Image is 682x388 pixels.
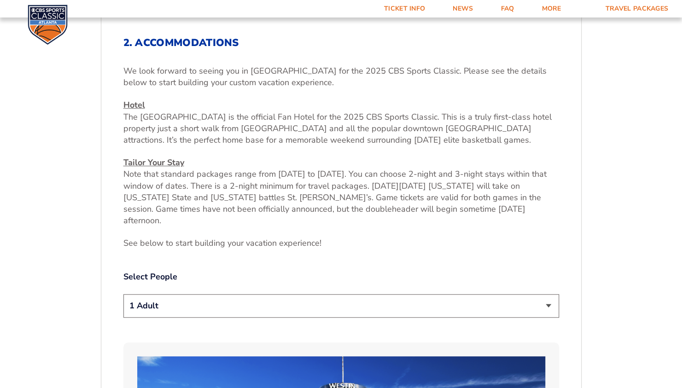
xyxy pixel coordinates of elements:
p: Note that standard packages range from [DATE] to [DATE]. You can choose 2-night and 3-night stays... [123,157,559,226]
h2: 2. Accommodations [123,37,559,49]
p: We look forward to seeing you in [GEOGRAPHIC_DATA] for the 2025 CBS Sports Classic. Please see th... [123,65,559,88]
p: See below to start building your vacation experience! [123,237,559,249]
u: Tailor Your Stay [123,157,184,168]
label: Select People [123,271,559,283]
p: The [GEOGRAPHIC_DATA] is the official Fan Hotel for the 2025 CBS Sports Classic. This is a truly ... [123,99,559,146]
u: Hotel [123,99,145,110]
img: CBS Sports Classic [28,5,68,45]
